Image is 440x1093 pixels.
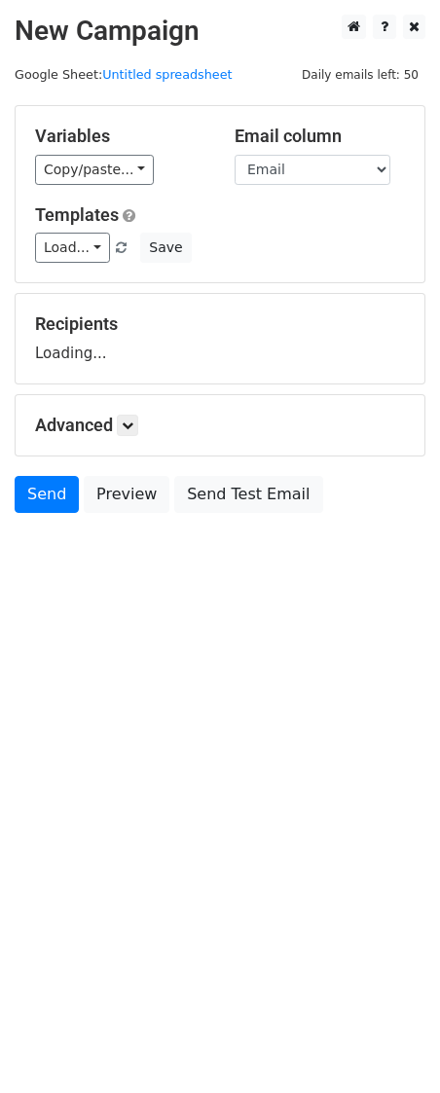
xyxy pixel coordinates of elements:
a: Copy/paste... [35,155,154,185]
a: Templates [35,204,119,225]
a: Daily emails left: 50 [295,67,425,82]
a: Send Test Email [174,476,322,513]
h5: Email column [235,126,405,147]
a: Load... [35,233,110,263]
h5: Recipients [35,313,405,335]
h5: Advanced [35,415,405,436]
button: Save [140,233,191,263]
span: Daily emails left: 50 [295,64,425,86]
a: Preview [84,476,169,513]
h5: Variables [35,126,205,147]
small: Google Sheet: [15,67,233,82]
a: Send [15,476,79,513]
div: Loading... [35,313,405,364]
h2: New Campaign [15,15,425,48]
a: Untitled spreadsheet [102,67,232,82]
